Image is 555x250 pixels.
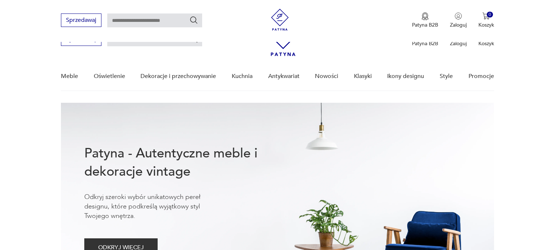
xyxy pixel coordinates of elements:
[232,62,253,90] a: Kuchnia
[478,12,494,28] button: 0Koszyk
[269,9,291,31] img: Patyna - sklep z meblami i dekoracjami vintage
[61,18,101,23] a: Sprzedawaj
[450,22,467,28] p: Zaloguj
[61,62,78,90] a: Meble
[412,12,438,28] a: Ikona medaluPatyna B2B
[354,62,372,90] a: Klasyki
[94,62,125,90] a: Oświetlenie
[421,12,429,20] img: Ikona medalu
[61,37,101,42] a: Sprzedawaj
[478,40,494,47] p: Koszyk
[140,62,216,90] a: Dekoracje i przechowywanie
[84,144,281,181] h1: Patyna - Autentyczne meble i dekoracje vintage
[412,22,438,28] p: Patyna B2B
[450,12,467,28] button: Zaloguj
[455,12,462,20] img: Ikonka użytkownika
[315,62,338,90] a: Nowości
[482,12,490,20] img: Ikona koszyka
[450,40,467,47] p: Zaloguj
[469,62,494,90] a: Promocje
[440,62,453,90] a: Style
[61,13,101,27] button: Sprzedawaj
[387,62,424,90] a: Ikony designu
[412,40,438,47] p: Patyna B2B
[478,22,494,28] p: Koszyk
[412,12,438,28] button: Patyna B2B
[84,192,223,221] p: Odkryj szeroki wybór unikatowych pereł designu, które podkreślą wyjątkowy styl Twojego wnętrza.
[268,62,300,90] a: Antykwariat
[189,16,198,24] button: Szukaj
[487,12,493,18] div: 0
